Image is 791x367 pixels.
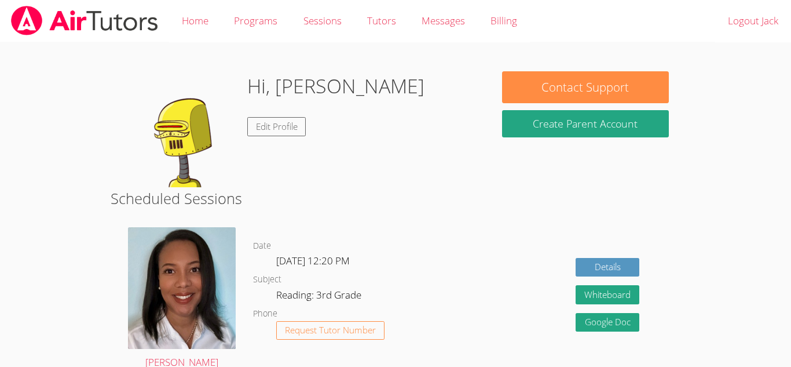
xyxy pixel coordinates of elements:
[122,71,238,187] img: default.png
[576,258,639,277] a: Details
[253,272,281,287] dt: Subject
[111,187,680,209] h2: Scheduled Sessions
[276,321,384,340] button: Request Tutor Number
[276,254,350,267] span: [DATE] 12:20 PM
[276,287,364,307] dd: Reading: 3rd Grade
[502,71,669,103] button: Contact Support
[285,326,376,335] span: Request Tutor Number
[422,14,465,27] span: Messages
[10,6,159,35] img: airtutors_banner-c4298cdbf04f3fff15de1276eac7730deb9818008684d7c2e4769d2f7ddbe033.png
[576,313,639,332] a: Google Doc
[576,285,639,304] button: Whiteboard
[128,227,236,349] img: 28E97CF4-4705-4F97-8F96-ED9711B52260.jpeg
[253,239,271,253] dt: Date
[502,110,669,137] button: Create Parent Account
[253,307,277,321] dt: Phone
[247,117,306,136] a: Edit Profile
[247,71,424,101] h1: Hi, [PERSON_NAME]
